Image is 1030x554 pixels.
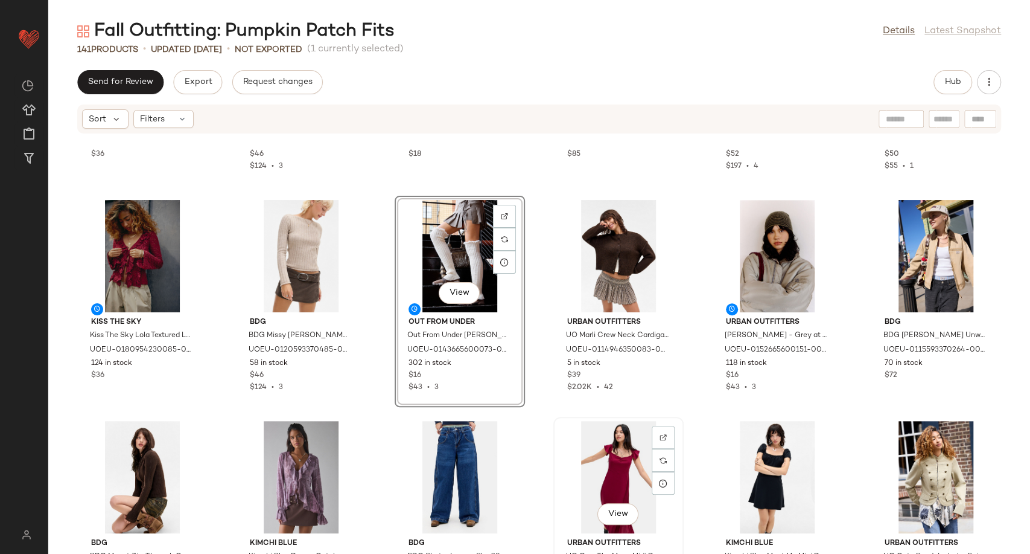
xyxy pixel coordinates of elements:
[885,317,987,328] span: BDG
[566,330,669,341] span: UO Marli Crew Neck Cardigan - Brown XS at Urban Outfitters
[726,163,742,170] span: $197
[567,317,670,328] span: Urban Outfitters
[566,345,669,356] span: UOEU-0114946350083-000-020
[77,70,164,94] button: Send for Review
[409,538,511,549] span: BDG
[726,370,739,381] span: $16
[567,538,670,549] span: Urban Outfitters
[250,358,288,369] span: 58 in stock
[885,163,898,170] span: $55
[604,384,613,391] span: 42
[754,163,758,170] span: 4
[77,45,91,54] span: 141
[875,200,997,312] img: 0115593370264_024_b
[183,77,212,87] span: Export
[250,384,267,391] span: $124
[250,163,267,170] span: $124
[885,149,899,160] span: $50
[558,200,679,312] img: 0114946350083_020_a2
[558,421,679,533] img: 0130957990085_060_a2
[22,80,34,92] img: svg%3e
[608,509,628,519] span: View
[87,77,153,87] span: Send for Review
[567,149,580,160] span: $85
[173,70,222,94] button: Export
[91,358,132,369] span: 124 in stock
[227,42,230,57] span: •
[885,370,897,381] span: $72
[140,113,165,126] span: Filters
[910,163,914,170] span: 1
[232,70,323,94] button: Request changes
[243,77,313,87] span: Request changes
[944,77,961,87] span: Hub
[250,538,352,549] span: Kimchi Blue
[726,538,828,549] span: Kimchi Blue
[307,42,404,57] span: (1 currently selected)
[725,330,827,341] span: [PERSON_NAME] - Grey at Urban Outfitters
[90,345,192,356] span: UOEU-0180954230085-000-060
[279,384,283,391] span: 3
[91,370,104,381] span: $36
[91,317,194,328] span: Kiss The Sky
[235,43,302,56] p: Not Exported
[726,317,828,328] span: Urban Outfitters
[726,149,739,160] span: $52
[597,503,638,525] button: View
[660,434,667,441] img: svg%3e
[449,288,469,298] span: View
[740,384,752,391] span: •
[77,19,395,43] div: Fall Outfitting: Pumpkin Patch Fits
[91,538,194,549] span: BDG
[742,163,754,170] span: •
[17,27,41,51] img: heart_red.DM2ytmEG.svg
[567,384,592,391] span: $2.02K
[250,317,352,328] span: BDG
[240,200,362,312] img: 0120593370485_020_a2
[399,200,521,312] img: 0143665600073_011_m
[90,330,192,341] span: Kiss The Sky Lola Textured Long Sleeve Top - Red S at Urban Outfitters
[898,163,910,170] span: •
[592,384,604,391] span: •
[249,330,351,341] span: BDG Missy [PERSON_NAME] Skort - [PERSON_NAME] M at Urban Outfitters
[407,345,510,356] span: UOEU-0143665600073-000-011
[409,149,421,160] span: $18
[883,24,915,39] a: Details
[716,200,838,312] img: 0152665600151_004_m
[407,330,510,341] span: Out From Under [PERSON_NAME] Organza-Trim Leg Warmers - Ivory at Urban Outfitters
[151,43,222,56] p: updated [DATE]
[439,282,480,304] button: View
[883,345,986,356] span: UOEU-0115593370264-000-024
[240,421,362,533] img: 0111346380294_050_a2
[89,113,106,126] span: Sort
[885,358,923,369] span: 70 in stock
[752,384,756,391] span: 3
[885,538,987,549] span: Urban Outfitters
[726,358,767,369] span: 118 in stock
[91,149,104,160] span: $36
[716,421,838,533] img: 0130981630005_009_a2
[267,163,279,170] span: •
[77,43,138,56] div: Products
[875,421,997,533] img: 0115920510317_024_a2
[143,42,146,57] span: •
[501,213,508,220] img: svg%3e
[14,530,38,540] img: svg%3e
[567,358,600,369] span: 5 in stock
[501,236,508,243] img: svg%3e
[660,457,667,464] img: svg%3e
[567,370,580,381] span: $39
[81,421,203,533] img: 0114345144837_021_a2
[250,149,264,160] span: $46
[250,370,264,381] span: $46
[81,200,203,312] img: 0180954230085_060_a2
[267,384,279,391] span: •
[933,70,972,94] button: Hub
[725,345,827,356] span: UOEU-0152665600151-000-004
[399,421,521,533] img: 0122593371613_045_a2
[279,163,283,170] span: 3
[77,25,89,37] img: svg%3e
[726,384,740,391] span: $43
[249,345,351,356] span: UOEU-0120593370485-000-020
[883,330,986,341] span: BDG [PERSON_NAME] Unwadded Workwear Jacket - Beige 2XS at Urban Outfitters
